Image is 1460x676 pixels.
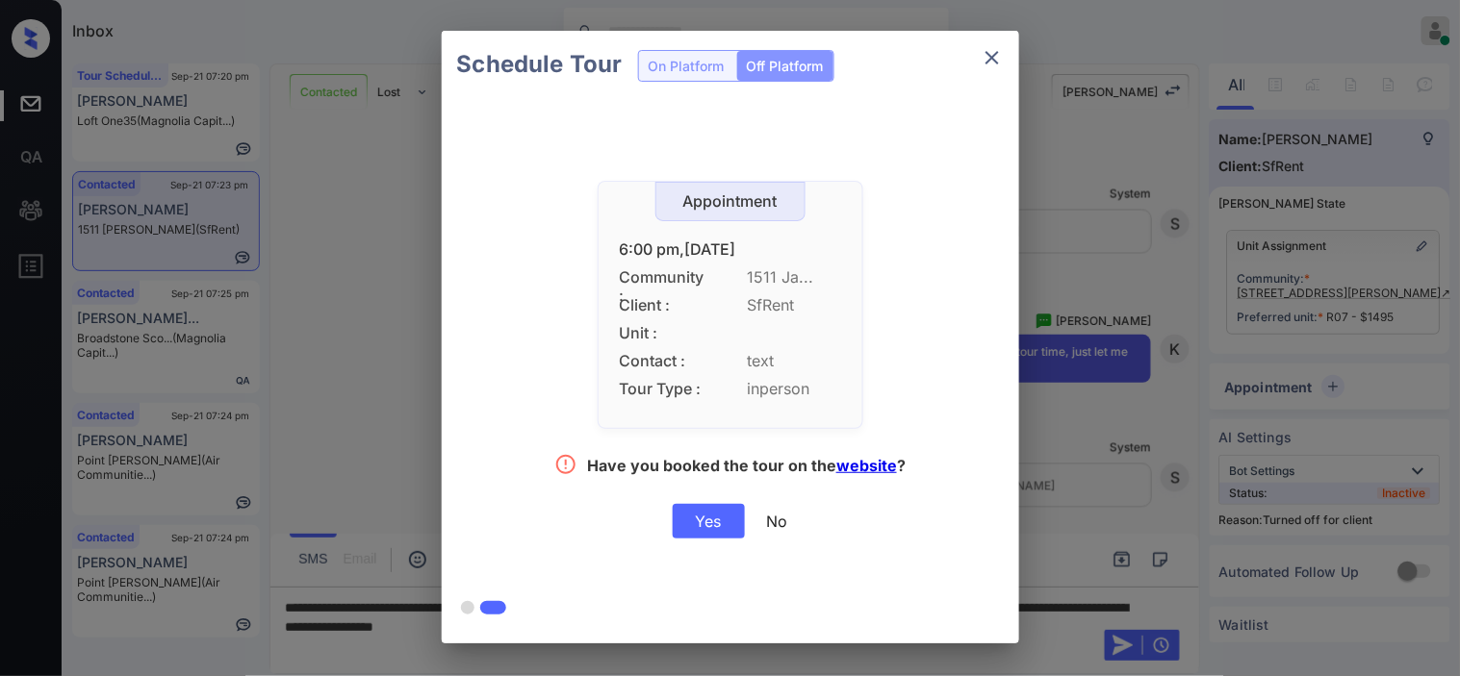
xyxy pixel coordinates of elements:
div: Have you booked the tour on the ? [587,456,906,480]
a: website [836,456,897,475]
button: close [973,38,1012,77]
span: Contact : [620,352,706,370]
span: Unit : [620,324,706,342]
span: Client : [620,296,706,314]
span: inperson [748,380,841,398]
div: Appointment [656,192,805,211]
h2: Schedule Tour [442,31,638,98]
span: Community : [620,268,706,287]
span: 1511 Ja... [748,268,841,287]
span: Tour Type : [620,380,706,398]
div: Yes [673,504,745,538]
span: SfRent [748,296,841,314]
span: text [748,352,841,370]
div: No [767,512,788,531]
div: 6:00 pm,[DATE] [620,240,841,259]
